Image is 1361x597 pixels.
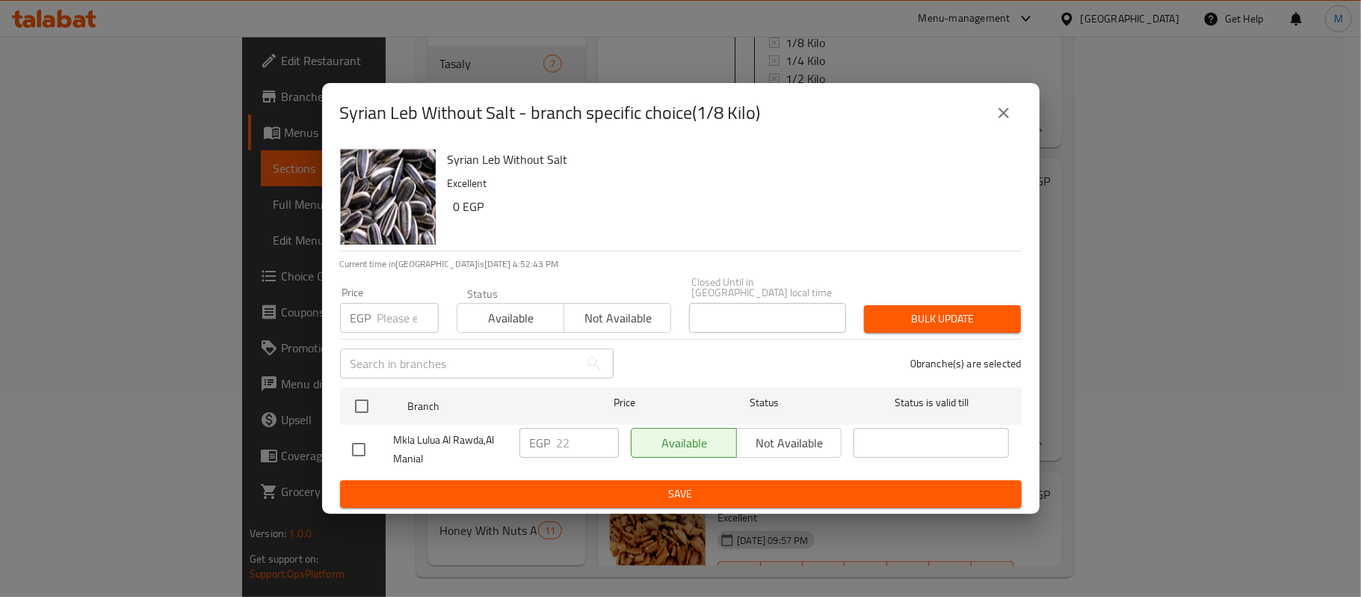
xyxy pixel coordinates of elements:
[448,174,1010,193] p: Excellent
[340,257,1022,271] p: Current time in [GEOGRAPHIC_DATA] is [DATE] 4:52:43 PM
[986,95,1022,131] button: close
[340,349,579,379] input: Search in branches
[340,149,436,245] img: Syrian Leb Without Salt
[352,485,1010,503] span: Save
[340,101,761,125] h2: Syrian Leb Without Salt - branch specific choice(1/8 Kilo)
[570,307,665,329] span: Not available
[910,356,1022,371] p: 0 branche(s) are selected
[457,303,564,333] button: Available
[394,431,507,468] span: Mkla Lulua Al Rawda,Al Manial
[686,394,842,412] span: Status
[876,310,1009,328] span: Bulk update
[463,307,558,329] span: Available
[340,480,1022,508] button: Save
[448,149,1010,170] h6: Syrian Leb Without Salt
[407,397,563,416] span: Branch
[864,305,1021,333] button: Bulk update
[454,196,1010,217] h6: 0 EGP
[351,309,371,327] p: EGP
[377,303,439,333] input: Please enter price
[530,434,551,452] p: EGP
[564,303,671,333] button: Not available
[854,394,1009,412] span: Status is valid till
[575,394,674,412] span: Price
[557,428,619,458] input: Please enter price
